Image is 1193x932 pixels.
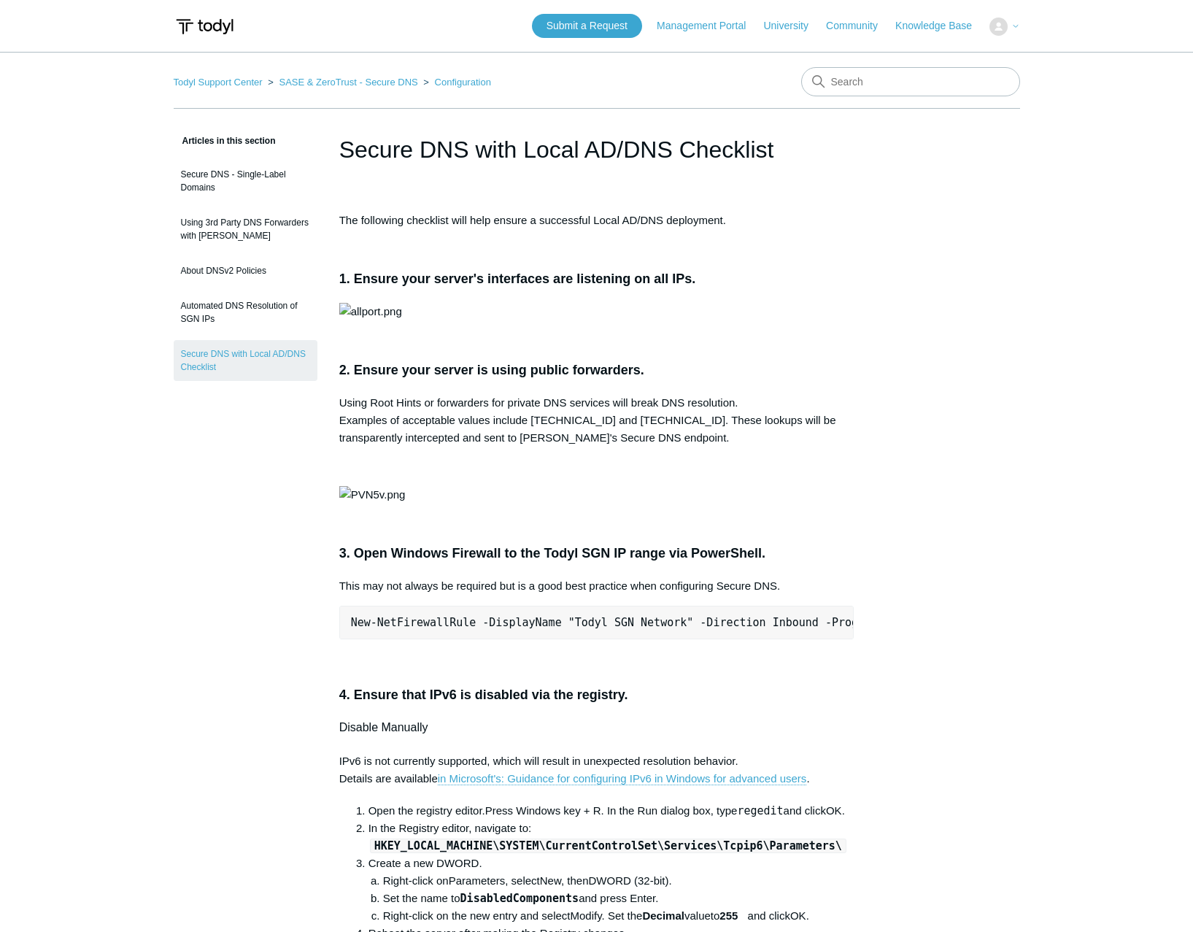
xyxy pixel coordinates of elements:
[339,606,854,639] pre: New-NetFirewallRule -DisplayName "Todyl SGN Network" -Direction Inbound -Program Any -LocalAddres...
[895,18,987,34] a: Knowledge Base
[826,804,842,817] span: OK
[642,909,684,922] strong: Decimal
[339,212,854,229] p: The following checklist will help ensure a successful Local AD/DNS deployment.
[174,13,236,40] img: Todyl Support Center Help Center home page
[420,77,491,88] li: Configuration
[383,874,672,887] span: Right-click on , select , then .
[383,909,809,922] span: Right-click on the new entry and select . Set the to and click .
[339,486,406,504] img: PVN5v.png
[339,303,402,320] img: allport.png
[174,161,317,201] a: Secure DNS - Single-Label Domains
[684,909,711,922] span: value
[174,77,263,88] a: Todyl Support Center
[370,839,846,853] code: HKEY_LOCAL_MACHINE\SYSTEM\CurrentControlSet\Services\Tcpip6\Parameters\
[383,892,659,904] span: Set the name to and press Enter.
[540,874,561,887] span: New
[826,18,892,34] a: Community
[763,18,822,34] a: University
[589,874,669,887] span: DWORD (32-bit)
[339,360,854,381] h3: 2. Ensure your server is using public forwarders.
[368,857,482,869] span: Create a new DWORD.
[460,892,579,905] kbd: DisabledComponents
[657,18,760,34] a: Management Portal
[368,802,854,820] li: Press Windows key + R. In the Run dialog box, type and click .
[438,772,807,785] a: in Microsoft's: Guidance for configuring IPv6 in Windows for advanced users
[339,718,854,737] h4: Disable Manually
[339,685,854,706] h3: 4. Ensure that IPv6 is disabled via the registry.
[174,257,317,285] a: About DNSv2 Policies
[790,909,806,922] span: OK
[449,874,506,887] span: Parameters
[339,394,854,447] p: Using Root Hints or forwarders for private DNS services will break DNS resolution. Examples of ac...
[339,543,854,564] h3: 3. Open Windows Firewall to the Todyl SGN IP range via PowerShell.
[339,132,854,167] h1: Secure DNS with Local AD/DNS Checklist
[435,77,491,88] a: Configuration
[368,822,848,852] span: In the Registry editor, navigate to:
[265,77,420,88] li: SASE & ZeroTrust - Secure DNS
[570,909,601,922] span: Modify
[174,209,317,250] a: Using 3rd Party DNS Forwarders with [PERSON_NAME]
[801,67,1020,96] input: Search
[368,804,485,817] span: Open the registry editor.
[174,340,317,381] a: Secure DNS with Local AD/DNS Checklist
[339,269,854,290] h3: 1. Ensure your server's interfaces are listening on all IPs.
[174,136,276,146] span: Articles in this section
[174,77,266,88] li: Todyl Support Center
[339,752,854,787] p: IPv6 is not currently supported, which will result in unexpected resolution behavior. Details are...
[719,909,738,922] strong: 255
[174,292,317,333] a: Automated DNS Resolution of SGN IPs
[339,577,854,595] p: This may not always be required but is a good best practice when configuring Secure DNS.
[532,14,642,38] a: Submit a Request
[737,804,783,817] kbd: regedit
[279,77,417,88] a: SASE & ZeroTrust - Secure DNS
